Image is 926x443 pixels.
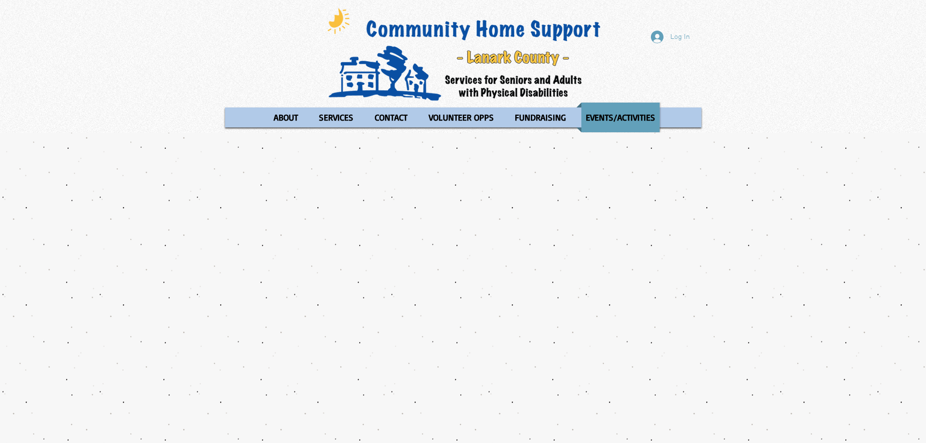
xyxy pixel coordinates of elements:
[581,103,660,132] p: EVENTS/ACTIVITIES
[510,103,570,132] p: FUNDRAISING
[310,103,363,132] a: SERVICES
[225,103,701,132] nav: Site
[419,103,503,132] a: VOLUNTEER OPPS
[577,103,664,132] a: EVENTS/ACTIVITIES
[365,103,417,132] a: CONTACT
[667,32,693,42] span: Log In
[314,103,358,132] p: SERVICES
[506,103,574,132] a: FUNDRAISING
[264,103,307,132] a: ABOUT
[370,103,412,132] p: CONTACT
[644,28,697,46] button: Log In
[424,103,498,132] p: VOLUNTEER OPPS
[269,103,302,132] p: ABOUT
